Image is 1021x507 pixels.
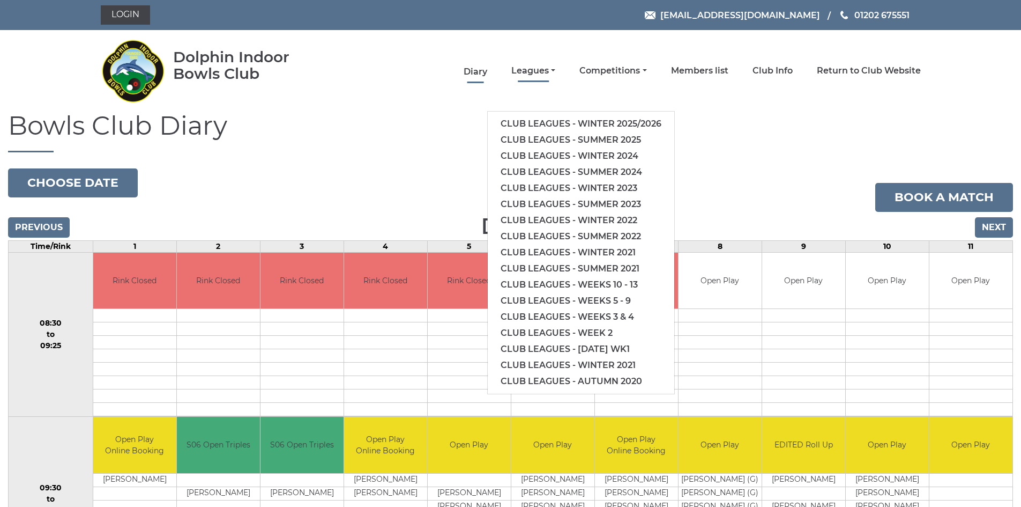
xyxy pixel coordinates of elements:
a: Login [101,5,150,25]
td: [PERSON_NAME] [846,473,929,487]
td: Open Play [428,417,511,473]
a: Club leagues - [DATE] wk1 [488,341,674,357]
h1: Bowls Club Diary [8,112,1013,152]
a: Club leagues - Summer 2024 [488,164,674,180]
td: 10 [845,240,929,252]
a: Club leagues - Weeks 3 & 4 [488,309,674,325]
td: 4 [344,240,427,252]
td: Rink Closed [428,253,511,309]
td: 3 [260,240,344,252]
td: Open Play [511,417,594,473]
td: Open Play Online Booking [93,417,176,473]
td: Open Play [679,417,762,473]
td: Open Play [846,417,929,473]
a: Club leagues - Weeks 10 - 13 [488,277,674,293]
a: Email [EMAIL_ADDRESS][DOMAIN_NAME] [645,9,820,22]
td: Rink Closed [344,253,427,309]
a: Leagues [511,65,555,77]
a: Club leagues - Summer 2025 [488,132,674,148]
td: S06 Open Triples [260,417,344,473]
td: 11 [929,240,1012,252]
img: Email [645,11,655,19]
button: Choose date [8,168,138,197]
img: Phone us [840,11,848,19]
td: [PERSON_NAME] [344,487,427,500]
input: Next [975,217,1013,238]
td: 8 [678,240,762,252]
td: 9 [762,240,845,252]
img: Dolphin Indoor Bowls Club [101,33,165,108]
td: EDITED Roll Up [762,417,845,473]
span: [EMAIL_ADDRESS][DOMAIN_NAME] [660,10,820,20]
td: Open Play Online Booking [344,417,427,473]
a: Phone us 01202 675551 [839,9,910,22]
td: [PERSON_NAME] [177,487,260,500]
div: Dolphin Indoor Bowls Club [173,49,324,82]
td: [PERSON_NAME] [762,473,845,487]
a: Club leagues - Winter 2022 [488,212,674,229]
td: [PERSON_NAME] [511,473,594,487]
span: 01202 675551 [854,10,910,20]
td: Open Play Online Booking [595,417,678,473]
td: 2 [176,240,260,252]
td: [PERSON_NAME] (G) [679,473,762,487]
td: Open Play [929,253,1012,309]
a: Competitions [579,65,646,77]
a: Diary [464,66,487,78]
td: Rink Closed [177,253,260,309]
a: Club leagues - Autumn 2020 [488,373,674,390]
a: Return to Club Website [817,65,921,77]
td: [PERSON_NAME] [344,473,427,487]
a: Club leagues - Summer 2021 [488,261,674,277]
input: Previous [8,217,70,238]
a: Club Info [752,65,793,77]
td: [PERSON_NAME] [428,487,511,500]
td: Rink Closed [93,253,176,309]
td: [PERSON_NAME] [511,487,594,500]
td: Rink Closed [260,253,344,309]
td: Open Play [846,253,929,309]
td: Open Play [929,417,1012,473]
a: Book a match [875,183,1013,212]
td: [PERSON_NAME] [595,487,678,500]
td: [PERSON_NAME] [846,487,929,500]
td: S06 Open Triples [177,417,260,473]
td: 5 [427,240,511,252]
a: Members list [671,65,728,77]
a: Club leagues - Summer 2022 [488,229,674,245]
a: Club leagues - Winter 2023 [488,180,674,196]
td: Open Play [762,253,845,309]
td: [PERSON_NAME] [93,473,176,487]
a: Club leagues - Winter 2021 [488,357,674,373]
a: Club leagues - Summer 2023 [488,196,674,212]
a: Club leagues - Winter 2024 [488,148,674,164]
a: Club leagues - Winter 2025/2026 [488,116,674,132]
td: Time/Rink [9,240,93,252]
td: 1 [93,240,176,252]
td: [PERSON_NAME] [260,487,344,500]
td: 08:30 to 09:25 [9,252,93,417]
a: Club leagues - Week 2 [488,325,674,341]
td: [PERSON_NAME] (G) [679,487,762,500]
a: Club leagues - Winter 2021 [488,245,674,261]
td: [PERSON_NAME] [595,473,678,487]
ul: Leagues [487,111,675,394]
a: Club leagues - Weeks 5 - 9 [488,293,674,309]
td: Open Play [679,253,762,309]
